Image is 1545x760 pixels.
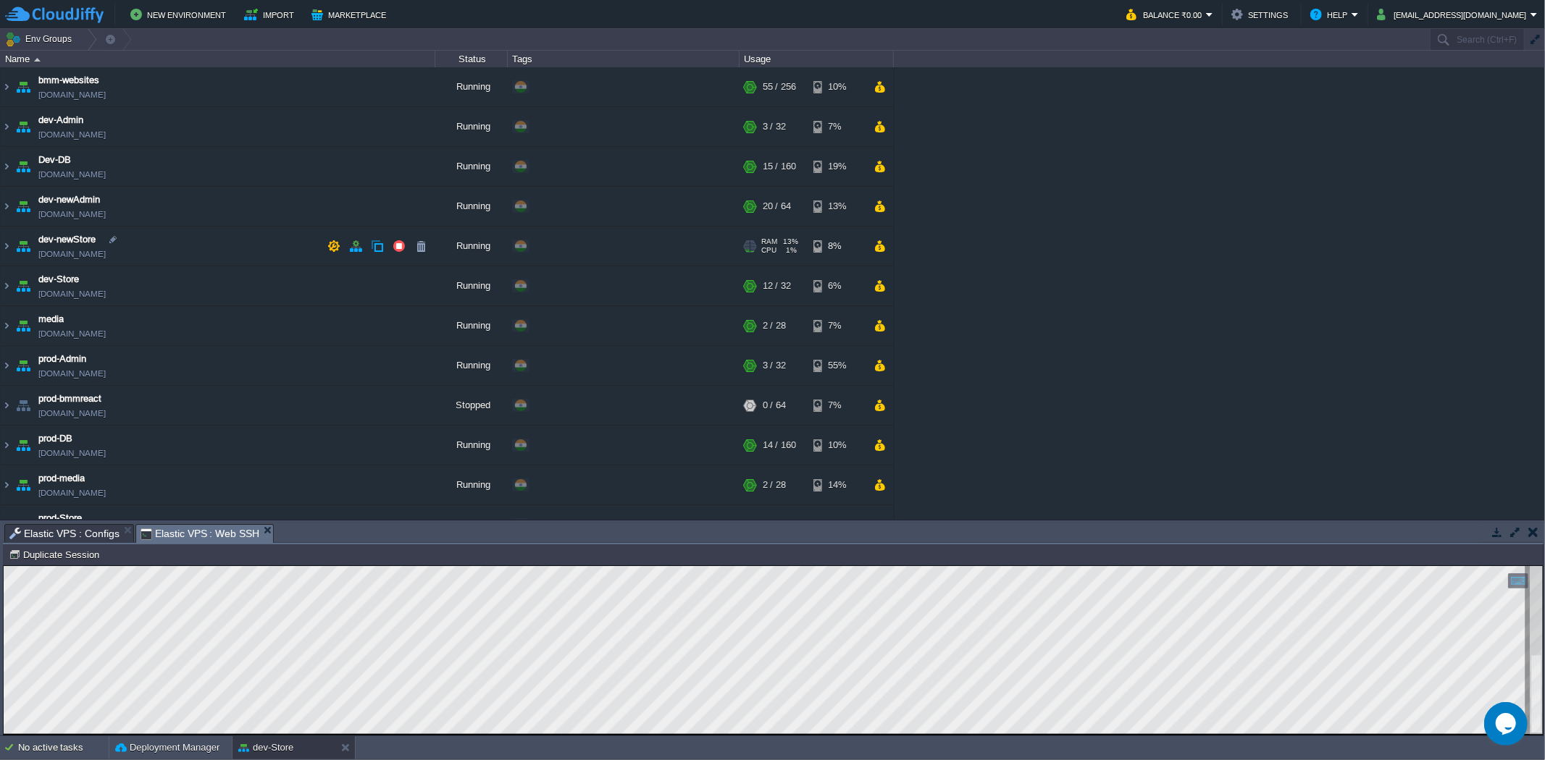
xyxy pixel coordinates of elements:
img: AMDAwAAAACH5BAEAAAAALAAAAAABAAEAAAICRAEAOw== [1,306,12,345]
span: 13% [783,237,798,246]
a: prod-DB [38,431,72,446]
div: 19% [813,147,861,186]
button: Settings [1231,6,1292,23]
div: 12 / 32 [763,266,791,305]
div: Running [435,306,508,345]
button: Help [1310,6,1352,23]
img: AMDAwAAAACH5BAEAAAAALAAAAAABAAEAAAICRAEAOw== [1,187,12,226]
img: CloudJiffy [5,6,104,24]
div: Running [435,426,508,465]
div: 2 / 28 [763,306,786,345]
img: AMDAwAAAACH5BAEAAAAALAAAAAABAAEAAAICRAEAOw== [13,227,33,266]
div: Running [435,346,508,385]
div: Usage [740,51,893,67]
div: Running [435,107,508,146]
img: AMDAwAAAACH5BAEAAAAALAAAAAABAAEAAAICRAEAOw== [1,386,12,425]
span: Elastic VPS : Configs [9,525,120,542]
img: AMDAwAAAACH5BAEAAAAALAAAAAABAAEAAAICRAEAOw== [1,465,12,504]
span: CPU [761,246,776,255]
img: AMDAwAAAACH5BAEAAAAALAAAAAABAAEAAAICRAEAOw== [13,266,33,305]
img: AMDAwAAAACH5BAEAAAAALAAAAAABAAEAAAICRAEAOw== [1,67,12,106]
img: AMDAwAAAACH5BAEAAAAALAAAAAABAAEAAAICRAEAOw== [13,346,33,385]
img: AMDAwAAAACH5BAEAAAAALAAAAAABAAEAAAICRAEAOw== [1,107,12,146]
div: Running [435,147,508,186]
img: AMDAwAAAACH5BAEAAAAALAAAAAABAAEAAAICRAEAOw== [13,426,33,465]
img: AMDAwAAAACH5BAEAAAAALAAAAAABAAEAAAICRAEAOw== [13,147,33,186]
img: AMDAwAAAACH5BAEAAAAALAAAAAABAAEAAAICRAEAOw== [1,505,12,544]
img: AMDAwAAAACH5BAEAAAAALAAAAAABAAEAAAICRAEAOw== [1,227,12,266]
img: AMDAwAAAACH5BAEAAAAALAAAAAABAAEAAAICRAEAOw== [1,147,12,186]
span: dev-newStore [38,232,96,247]
a: [DOMAIN_NAME] [38,326,106,341]
a: prod-Admin [38,352,86,366]
div: 63% [813,505,861,544]
img: AMDAwAAAACH5BAEAAAAALAAAAAABAAEAAAICRAEAOw== [13,67,33,106]
div: 2 / 28 [763,465,786,504]
div: 3 / 32 [763,346,786,385]
div: 3 / 32 [763,107,786,146]
button: dev-Store [238,740,293,755]
div: 8% [813,227,861,266]
span: [DOMAIN_NAME] [38,406,106,421]
a: dev-Admin [38,113,83,127]
a: Dev-DB [38,153,71,167]
a: bmm-websites [38,73,99,88]
div: Name [1,51,435,67]
div: Running [435,227,508,266]
div: Running [435,266,508,305]
div: 10% [813,67,861,106]
span: [DOMAIN_NAME] [38,446,106,460]
div: No active tasks [18,736,109,759]
a: [DOMAIN_NAME] [38,486,106,500]
div: 6% [813,266,861,305]
button: New Environment [130,6,230,23]
div: 10% [813,426,861,465]
span: prod-media [38,471,85,486]
span: [DOMAIN_NAME] [38,366,106,381]
a: dev-Store [38,272,79,287]
div: 55 / 256 [763,67,796,106]
a: prod-bmmreact [38,392,101,406]
span: RAM [761,237,777,246]
img: AMDAwAAAACH5BAEAAAAALAAAAAABAAEAAAICRAEAOw== [13,187,33,226]
div: Tags [508,51,739,67]
img: AMDAwAAAACH5BAEAAAAALAAAAAABAAEAAAICRAEAOw== [1,426,12,465]
div: 14 / 160 [763,426,796,465]
img: AMDAwAAAACH5BAEAAAAALAAAAAABAAEAAAICRAEAOw== [13,306,33,345]
img: AMDAwAAAACH5BAEAAAAALAAAAAABAAEAAAICRAEAOw== [1,346,12,385]
button: Duplicate Session [9,548,104,561]
div: 6 / 32 [763,505,786,544]
button: Marketplace [311,6,390,23]
a: dev-newAdmin [38,193,100,207]
div: 7% [813,386,861,425]
img: AMDAwAAAACH5BAEAAAAALAAAAAABAAEAAAICRAEAOw== [13,107,33,146]
div: 14% [813,465,861,504]
div: 13% [813,187,861,226]
span: [DOMAIN_NAME] [38,88,106,102]
a: media [38,312,64,326]
div: Running [435,505,508,544]
span: [DOMAIN_NAME] [38,287,106,301]
div: Running [435,465,508,504]
img: AMDAwAAAACH5BAEAAAAALAAAAAABAAEAAAICRAEAOw== [13,505,33,544]
span: prod-Store [38,511,82,525]
div: Running [435,187,508,226]
span: Elastic VPS : Web SSH [141,525,260,543]
iframe: chat widget [1484,702,1531,746]
div: Running [435,67,508,106]
button: Deployment Manager [115,740,219,755]
img: AMDAwAAAACH5BAEAAAAALAAAAAABAAEAAAICRAEAOw== [13,465,33,504]
span: 1% [782,246,797,255]
div: 55% [813,346,861,385]
button: Import [244,6,298,23]
div: Status [436,51,507,67]
img: AMDAwAAAACH5BAEAAAAALAAAAAABAAEAAAICRAEAOw== [1,266,12,305]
